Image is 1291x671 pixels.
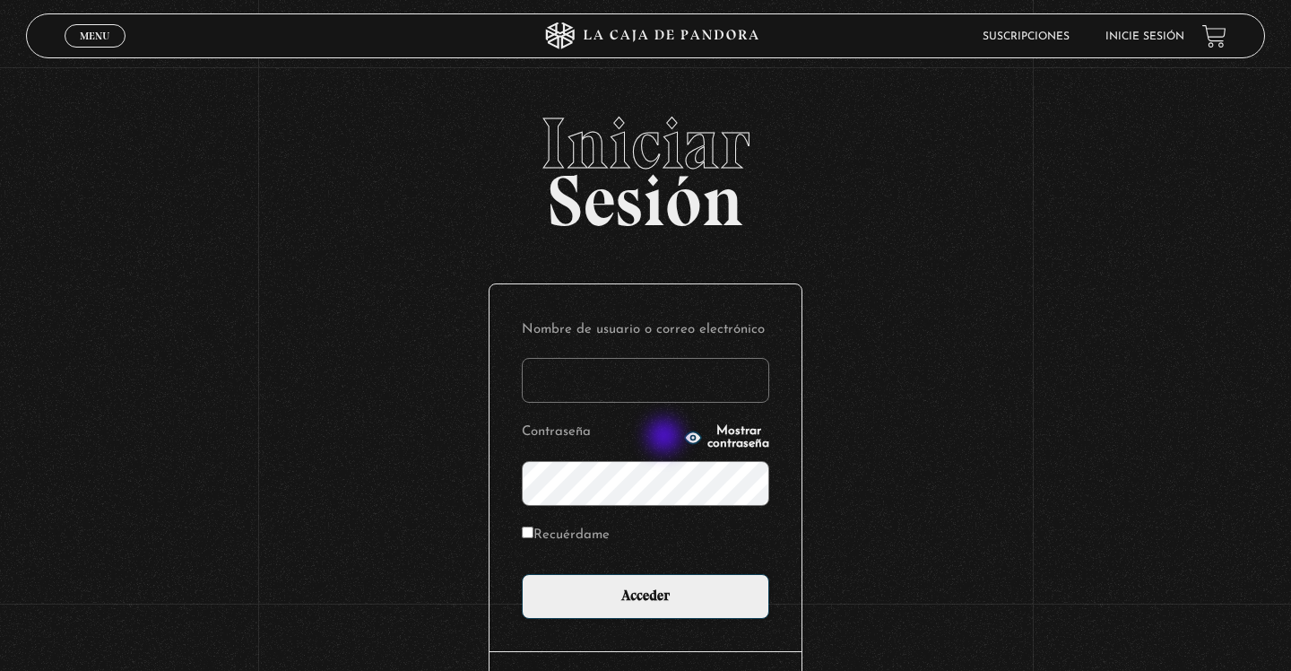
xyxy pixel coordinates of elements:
span: Menu [80,30,109,41]
h2: Sesión [26,108,1265,222]
input: Acceder [522,574,769,619]
label: Nombre de usuario o correo electrónico [522,317,769,344]
a: Inicie sesión [1105,31,1184,42]
a: View your shopping cart [1202,23,1226,48]
a: Suscripciones [983,31,1070,42]
span: Cerrar [74,46,117,58]
input: Recuérdame [522,527,533,538]
label: Contraseña [522,419,679,447]
button: Mostrar contraseña [684,425,769,450]
span: Mostrar contraseña [707,425,769,450]
span: Iniciar [26,108,1265,179]
label: Recuérdame [522,522,610,550]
